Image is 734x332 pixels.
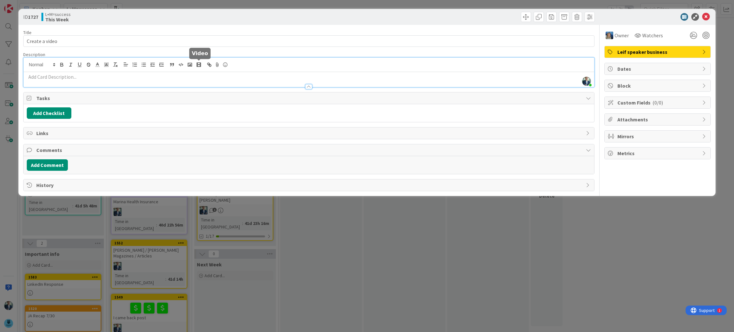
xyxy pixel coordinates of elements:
[617,65,699,73] span: Dates
[36,129,583,137] span: Links
[606,32,613,39] img: MA
[23,13,38,21] span: ID
[27,107,71,119] button: Add Checklist
[45,17,71,22] b: This Week
[36,181,583,189] span: History
[617,116,699,123] span: Attachments
[652,99,663,106] span: ( 0/0 )
[23,30,32,35] label: Title
[617,82,699,90] span: Block
[582,77,591,86] img: pOu5ulPuOl6OOpGbiWwolM69nWMwQGHi.jpeg
[36,146,583,154] span: Comments
[615,32,629,39] span: Owner
[28,14,38,20] b: 1727
[23,52,45,57] span: Description
[27,159,68,171] button: Add Comment
[13,1,29,9] span: Support
[617,99,699,106] span: Custom Fields
[192,50,208,56] h5: Video
[36,94,583,102] span: Tasks
[23,35,595,47] input: type card name here...
[45,12,71,17] span: L+M=success
[617,149,699,157] span: Metrics
[642,32,663,39] span: Watchers
[33,3,35,8] div: 1
[617,133,699,140] span: Mirrors
[617,48,699,56] span: Leif speaker business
